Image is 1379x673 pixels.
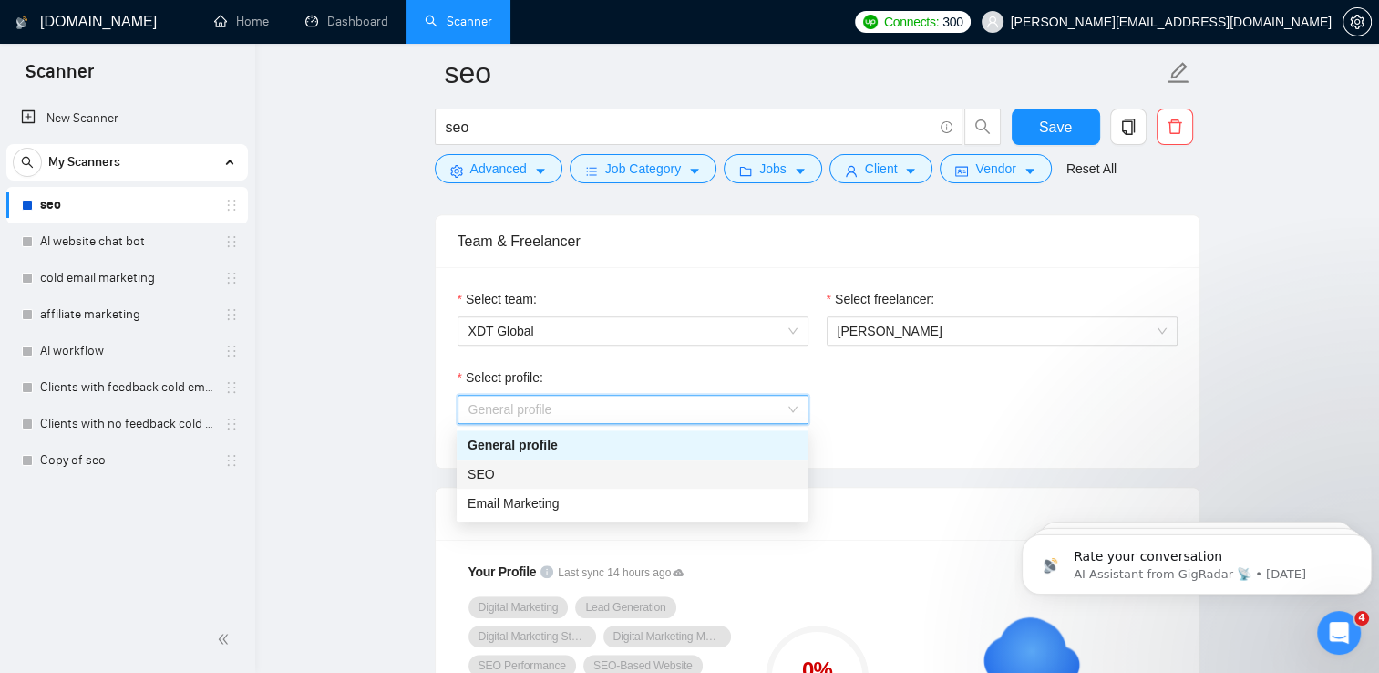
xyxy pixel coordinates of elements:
[224,198,239,212] span: holder
[1066,159,1117,179] a: Reset All
[446,116,932,139] input: Search Freelance Jobs...
[739,164,752,178] span: folder
[975,159,1015,179] span: Vendor
[217,630,235,648] span: double-left
[955,164,968,178] span: idcard
[15,8,28,37] img: logo
[224,380,239,395] span: holder
[224,344,239,358] span: holder
[1039,116,1072,139] span: Save
[1014,496,1379,624] iframe: Intercom notifications message
[48,144,120,181] span: My Scanners
[1111,119,1146,135] span: copy
[863,15,878,29] img: upwork-logo.png
[613,629,721,644] span: Digital Marketing Materials
[585,164,598,178] span: bars
[224,234,239,249] span: holder
[827,289,934,309] label: Select freelancer:
[470,159,527,179] span: Advanced
[40,223,213,260] a: AI website chat bot
[1012,109,1100,145] button: Save
[570,154,716,183] button: barsJob Categorycaret-down
[1158,119,1192,135] span: delete
[585,600,665,615] span: Lead Generation
[1167,61,1190,85] span: edit
[1343,15,1372,29] a: setting
[435,154,562,183] button: settingAdvancedcaret-down
[6,144,248,479] li: My Scanners
[940,154,1051,183] button: idcardVendorcaret-down
[224,453,239,468] span: holder
[965,119,1000,135] span: search
[40,406,213,442] a: Clients with no feedback cold email marketing
[941,121,952,133] span: info-circle
[829,154,933,183] button: userClientcaret-down
[40,442,213,479] a: Copy of seo
[468,467,495,481] span: SEO
[688,164,701,178] span: caret-down
[11,58,108,97] span: Scanner
[479,600,559,615] span: Digital Marketing
[534,164,547,178] span: caret-down
[942,12,962,32] span: 300
[305,14,388,29] a: dashboardDashboard
[40,260,213,296] a: cold email marketing
[479,658,566,673] span: SEO Performance
[724,154,822,183] button: folderJobscaret-down
[468,496,559,511] span: Email Marketing
[558,564,684,582] span: Last sync 14 hours ago
[224,307,239,322] span: holder
[1157,109,1193,145] button: delete
[468,435,797,455] div: General profile
[458,506,546,522] span: Profile Match
[468,564,537,579] span: Your Profile
[14,156,41,169] span: search
[1343,7,1372,36] button: setting
[445,50,1163,96] input: Scanner name...
[457,430,808,460] div: General profile
[468,396,798,423] span: General profile
[40,333,213,369] a: AI workflow
[964,109,1001,145] button: search
[458,215,1178,267] div: Team & Freelancer
[21,100,233,137] a: New Scanner
[986,16,999,28] span: user
[593,658,693,673] span: SEO-Based Website
[904,164,917,178] span: caret-down
[1317,611,1361,655] iframe: Intercom live chat
[224,271,239,285] span: holder
[605,159,681,179] span: Job Category
[40,296,213,333] a: affiliate marketing
[224,417,239,431] span: holder
[845,164,858,178] span: user
[466,368,543,388] span: Select profile:
[540,565,553,578] span: info-circle
[794,164,807,178] span: caret-down
[838,324,942,338] span: [PERSON_NAME]
[1354,611,1369,626] span: 4
[865,159,898,179] span: Client
[1110,109,1147,145] button: copy
[40,369,213,406] a: Clients with feedback cold email marketing
[425,14,492,29] a: searchScanner
[1343,15,1371,29] span: setting
[468,317,798,345] span: XDT Global
[479,629,586,644] span: Digital Marketing Strategy
[13,148,42,177] button: search
[759,159,787,179] span: Jobs
[884,12,939,32] span: Connects:
[450,164,463,178] span: setting
[6,100,248,137] li: New Scanner
[40,187,213,223] a: seo
[1024,164,1036,178] span: caret-down
[458,289,537,309] label: Select team:
[214,14,269,29] a: homeHome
